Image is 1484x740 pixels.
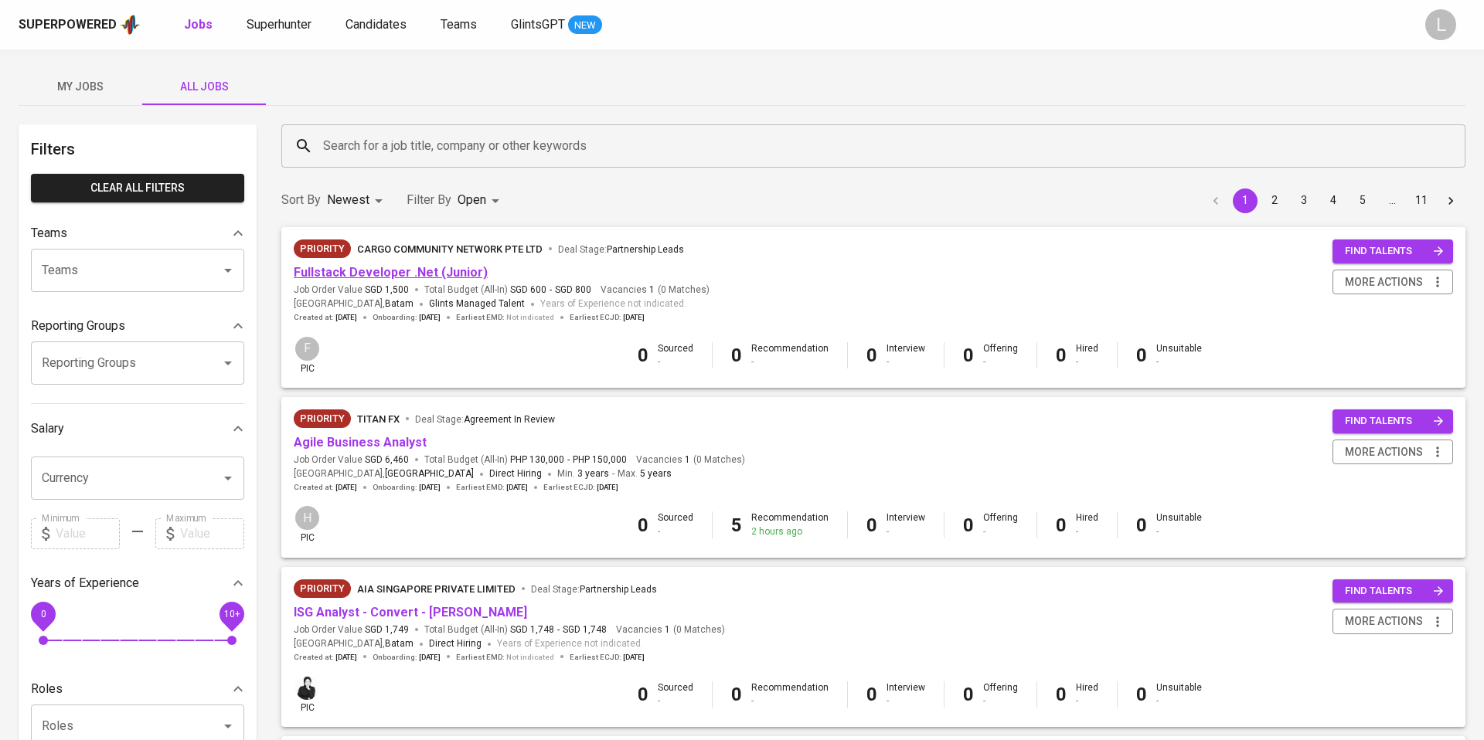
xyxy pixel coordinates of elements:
[19,16,117,34] div: Superpowered
[887,511,925,538] div: Interview
[180,518,244,549] input: Value
[497,636,643,652] span: Years of Experience not indicated.
[294,265,488,280] a: Fullstack Developer .Net (Junior)
[1136,345,1147,366] b: 0
[419,482,441,493] span: [DATE]
[963,345,974,366] b: 0
[281,191,321,209] p: Sort By
[294,581,351,596] span: Priority
[1262,188,1287,213] button: Go to page 2
[1345,412,1444,430] span: find talents
[217,467,239,489] button: Open
[1438,188,1463,213] button: Go to next page
[506,482,528,493] span: [DATE]
[151,77,257,97] span: All Jobs
[1156,355,1202,368] div: -
[1333,440,1453,465] button: more actions
[638,514,648,536] b: 0
[31,174,244,202] button: Clear All filters
[335,652,357,663] span: [DATE]
[751,342,829,368] div: Recommendation
[294,409,351,428] div: New Job received from Demand Team
[887,342,925,368] div: Interview
[1156,525,1202,538] div: -
[120,13,141,36] img: app logo
[751,355,829,368] div: -
[623,652,645,663] span: [DATE]
[1076,342,1098,368] div: Hired
[1136,684,1147,705] b: 0
[1380,192,1404,208] div: …
[489,468,542,479] span: Direct Hiring
[963,684,974,705] b: 0
[223,608,240,619] span: 10+
[612,467,614,482] span: -
[335,482,357,493] span: [DATE]
[866,684,877,705] b: 0
[365,453,409,467] span: SGD 6,460
[601,283,710,297] span: Vacancies ( 0 Matches )
[555,283,591,297] span: SGD 800
[294,504,321,545] div: pic
[607,244,684,255] span: Partnership Leads
[751,525,829,538] div: 2 hours ago
[294,652,357,663] span: Created at :
[294,241,351,256] span: Priority
[1345,582,1444,600] span: find talents
[456,312,554,323] span: Earliest EMD :
[1292,188,1316,213] button: Go to page 3
[751,694,829,708] div: -
[419,312,441,323] span: [DATE]
[1076,525,1098,538] div: -
[638,345,648,366] b: 0
[1076,694,1098,708] div: -
[511,15,602,35] a: GlintsGPT NEW
[570,652,645,663] span: Earliest ECJD :
[1156,342,1202,368] div: Unsuitable
[294,674,321,715] div: pic
[751,511,829,538] div: Recommendation
[56,518,120,549] input: Value
[1425,9,1456,40] div: L
[1233,188,1258,213] button: page 1
[616,623,725,636] span: Vacancies ( 0 Matches )
[335,312,357,323] span: [DATE]
[247,15,315,35] a: Superhunter
[1333,579,1453,603] button: find talents
[294,504,321,531] div: H
[731,514,742,536] b: 5
[506,652,554,663] span: Not indicated
[983,355,1018,368] div: -
[658,342,693,368] div: Sourced
[294,411,351,426] span: Priority
[510,283,546,297] span: SGD 600
[31,568,244,599] div: Years of Experience
[365,283,409,297] span: SGD 1,500
[658,694,693,708] div: -
[385,636,414,652] span: Batam
[1345,443,1423,462] span: more actions
[866,514,877,536] b: 0
[217,260,239,281] button: Open
[1409,188,1434,213] button: Go to page 11
[294,283,409,297] span: Job Order Value
[31,317,125,335] p: Reporting Groups
[456,652,554,663] span: Earliest EMD :
[1056,684,1067,705] b: 0
[294,605,527,619] a: ISG Analyst - Convert - [PERSON_NAME]
[550,283,552,297] span: -
[184,17,213,32] b: Jobs
[658,525,693,538] div: -
[640,468,672,479] span: 5 years
[345,15,410,35] a: Candidates
[357,583,516,595] span: AIA Singapore Private Limited
[43,178,232,198] span: Clear All filters
[567,453,570,467] span: -
[294,579,351,598] div: New Job received from Demand Team
[568,18,602,33] span: NEW
[558,244,684,255] span: Deal Stage :
[31,224,67,243] p: Teams
[294,467,474,482] span: [GEOGRAPHIC_DATA] ,
[658,355,693,368] div: -
[983,681,1018,708] div: Offering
